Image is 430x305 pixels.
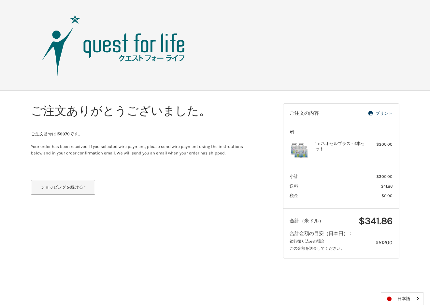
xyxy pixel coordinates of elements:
[290,174,298,179] span: 小計
[381,193,393,198] span: $0.00
[381,184,393,189] span: $41.86
[56,131,70,136] strong: 159079
[315,141,365,152] h4: 1 x ネオセルプラス - 4本セット
[367,141,393,148] div: $300.00
[345,110,393,117] a: プリント
[359,215,393,227] span: $341.86
[290,193,298,198] span: 税金
[290,239,344,251] small: 銀行振り込みの場合 この金額を送金してください。
[290,231,353,236] span: 合計金額の目安（日本円）：
[290,218,324,224] span: 合計（米ドル）
[290,110,345,117] h3: ご注文の内容
[31,144,243,155] span: Your order has been received. If you selected wire payment, please send wire payment using the in...
[31,103,253,118] h1: ご注文ありがとうございました。
[381,292,423,305] aside: Language selected: 日本語
[381,292,423,305] div: Language
[290,129,393,135] h3: 1件
[381,293,423,305] a: 日本語
[290,184,298,189] span: 送料
[31,180,95,195] button: ショッピングを続ける "
[376,239,393,245] span: ¥51200
[32,13,195,78] img: クエスト・グループ
[376,174,393,179] span: $300.00
[31,131,82,136] span: ご注文番号は です。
